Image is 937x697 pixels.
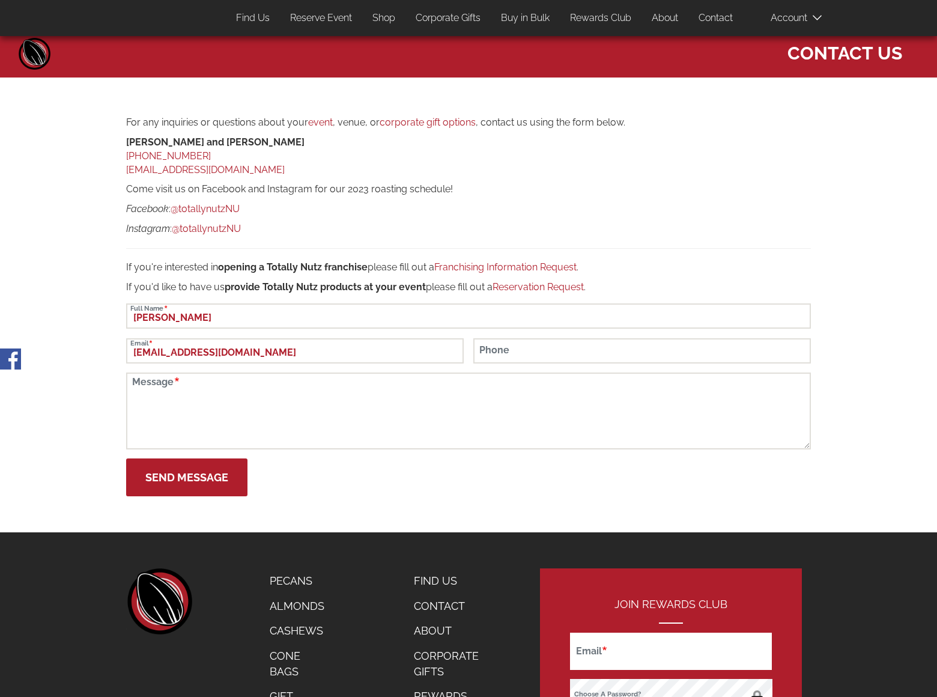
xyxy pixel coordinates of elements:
[171,203,240,215] a: @totallynutzNU
[225,281,426,293] strong: provide Totally Nutz products at your event
[405,644,502,684] a: Corporate Gifts
[126,136,305,148] strong: [PERSON_NAME] and [PERSON_NAME]
[126,183,811,196] p: Come visit us on Facebook and Instagram for our 2023 roasting schedule!
[787,35,902,65] span: Contact Us
[218,261,368,273] strong: opening a Totally Nutz franchise
[126,568,192,635] a: home
[493,281,584,293] a: Reservation Request
[405,618,502,644] a: About
[126,202,811,216] p: :
[126,164,285,175] a: [EMAIL_ADDRESS][DOMAIN_NAME]
[227,7,279,30] a: Find Us
[308,117,333,128] a: event
[126,261,811,275] p: If you're interested in please fill out a .
[405,568,502,594] a: Find Us
[126,281,811,294] p: If you'd like to have us please fill out a .
[261,618,336,644] a: Cashews
[405,594,502,619] a: Contact
[126,150,211,162] a: [PHONE_NUMBER]
[172,223,241,234] a: @totallynutzNU
[126,116,811,130] p: For any inquiries or questions about your , venue, or , contact us using the form below.
[473,338,811,364] input: Phone
[261,644,336,684] a: Cone Bags
[643,7,687,30] a: About
[492,7,559,30] a: Buy in Bulk
[126,458,247,496] button: Send Message
[261,594,336,619] a: Almonds
[17,35,53,72] a: Home
[570,598,772,624] h2: Join Rewards Club
[690,7,742,30] a: Contact
[434,261,577,273] a: Franchising Information Request
[380,117,476,128] a: corporate gift options
[363,7,404,30] a: Shop
[126,303,811,329] input: Full Name
[561,7,640,30] a: Rewards Club
[126,222,811,236] p: :
[281,7,361,30] a: Reserve Event
[261,568,336,594] a: Pecans
[570,633,772,670] input: Email
[126,338,464,364] input: Email
[126,203,169,215] em: Facebook
[407,7,490,30] a: Corporate Gifts
[126,223,170,234] em: Instagram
